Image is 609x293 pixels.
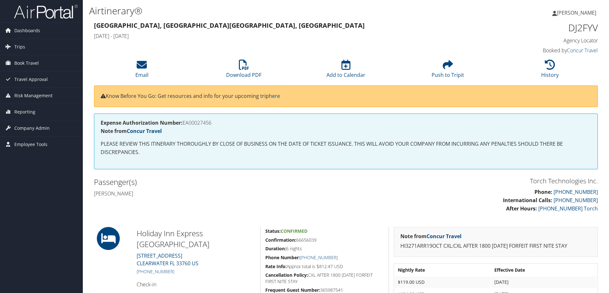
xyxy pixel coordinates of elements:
h2: Holiday Inn Express [GEOGRAPHIC_DATA] [137,228,255,249]
p: Know Before You Go: Get resources and info for your upcoming trip [101,92,591,100]
h4: [PERSON_NAME] [94,190,341,197]
p: HI3271ARR19OCT CXL:CXL AFTER 1800 [DATE] FORFEIT FIRST NITE STAY [400,242,591,250]
a: Concur Travel [426,233,462,240]
strong: Confirmation: [265,237,296,243]
strong: Rate Info: [265,263,287,269]
a: [PHONE_NUMBER] [554,188,598,195]
h1: DJ2FYV [479,21,598,34]
h4: Agency Locator [479,37,598,44]
a: History [541,63,559,78]
td: [DATE] [491,276,597,288]
span: Book Travel [14,55,39,71]
span: Employee Tools [14,136,47,152]
h4: Check-in [137,281,255,288]
strong: Frequent Guest Number: [265,287,320,293]
strong: Phone: [534,188,552,195]
span: Dashboards [14,23,40,39]
p: PLEASE REVIEW THIS ITINERARY THOROUGHLY BY CLOSE OF BUSINESS ON THE DATE OF TICKET ISSUANCE. THIS... [101,140,591,156]
a: here [269,92,280,99]
a: Email [135,63,148,78]
strong: After Hours: [506,205,537,212]
h5: CXL AFTER 1800 [DATE] FORFEIT FIRST NITE STAY [265,272,384,284]
strong: International Calls: [503,197,552,204]
a: Push to Tripit [432,63,464,78]
strong: Note from [400,233,462,240]
a: [PHONE_NUMBER] [554,197,598,204]
a: [PHONE_NUMBER] Torch [538,205,598,212]
a: [PHONE_NUMBER] [300,254,338,260]
span: Travel Approval [14,71,48,87]
h1: Airtinerary® [89,4,432,18]
th: Effective Date [491,264,597,276]
a: Concur Travel [127,128,162,135]
h4: [DATE] - [DATE] [94,33,469,40]
h5: Approx total is $812.47 USD [265,263,384,270]
strong: Duration: [265,245,286,252]
a: [PERSON_NAME] [552,3,603,22]
td: $119.00 USD [395,276,491,288]
span: [PERSON_NAME] [557,9,596,16]
strong: Status: [265,228,281,234]
span: Confirmed [281,228,307,234]
h4: EA00027456 [101,120,591,125]
span: Reporting [14,104,35,120]
strong: [GEOGRAPHIC_DATA], [GEOGRAPHIC_DATA] [GEOGRAPHIC_DATA], [GEOGRAPHIC_DATA] [94,21,365,30]
a: [STREET_ADDRESS]CLEARWATER FL 33760 US [137,252,198,267]
span: Company Admin [14,120,50,136]
h3: Torch Technologies Inc. [351,177,598,186]
h2: Passenger(s) [94,177,341,187]
a: Concur Travel [567,47,598,54]
strong: Note from [101,128,162,135]
a: [PHONE_NUMBER] [137,268,174,275]
strong: Expense Authorization Number: [101,119,183,126]
strong: Phone Number: [265,254,300,260]
span: Trips [14,39,25,55]
th: Nightly Rate [395,264,491,276]
h4: Booked by [479,47,598,54]
a: Add to Calendar [326,63,365,78]
h5: 6 nights [265,245,384,252]
a: Download PDF [226,63,262,78]
h5: 66656039 [265,237,384,243]
span: Risk Management [14,88,53,104]
img: airportal-logo.png [14,4,78,19]
strong: Cancellation Policy: [265,272,308,278]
